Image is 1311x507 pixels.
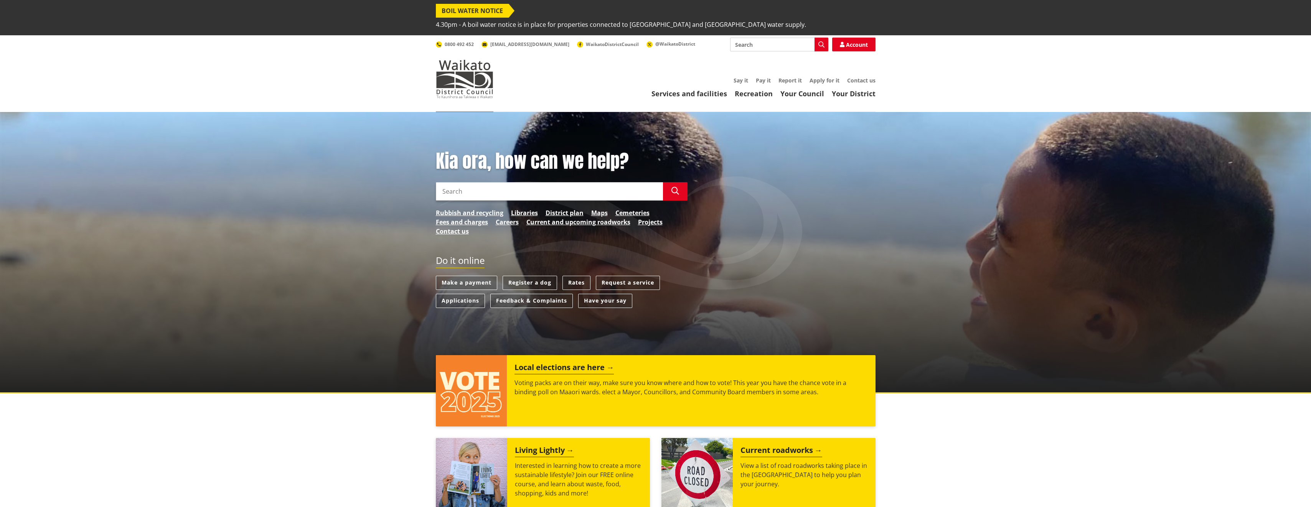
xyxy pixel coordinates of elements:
[780,89,824,98] a: Your Council
[730,38,828,51] input: Search input
[586,41,639,48] span: WaikatoDistrictCouncil
[496,217,519,227] a: Careers
[515,378,867,397] p: Voting packs are on their way, make sure you know where and how to vote! This year you have the c...
[578,294,632,308] a: Have your say
[515,363,614,374] h2: Local elections are here
[515,461,642,498] p: Interested in learning how to create a more sustainable lifestyle? Join our FREE online course, a...
[651,89,727,98] a: Services and facilities
[735,89,773,98] a: Recreation
[646,41,695,47] a: @WaikatoDistrict
[515,446,574,457] h2: Living Lightly
[577,41,639,48] a: WaikatoDistrictCouncil
[436,294,485,308] a: Applications
[436,355,507,426] img: Vote 2025
[490,41,569,48] span: [EMAIL_ADDRESS][DOMAIN_NAME]
[655,41,695,47] span: @WaikatoDistrict
[436,182,663,201] input: Search input
[436,60,493,98] img: Waikato District Council - Te Kaunihera aa Takiwaa o Waikato
[436,255,485,268] h2: Do it online
[503,276,557,290] a: Register a dog
[511,208,538,217] a: Libraries
[436,355,876,426] a: Local elections are here Voting packs are on their way, make sure you know where and how to vote!...
[436,217,488,227] a: Fees and charges
[832,89,876,98] a: Your District
[596,276,660,290] a: Request a service
[436,276,497,290] a: Make a payment
[436,227,469,236] a: Contact us
[740,446,822,457] h2: Current roadworks
[436,150,688,173] h1: Kia ora, how can we help?
[445,41,474,48] span: 0800 492 452
[490,294,573,308] a: Feedback & Complaints
[562,276,590,290] a: Rates
[526,217,630,227] a: Current and upcoming roadworks
[482,41,569,48] a: [EMAIL_ADDRESS][DOMAIN_NAME]
[591,208,608,217] a: Maps
[734,77,748,84] a: Say it
[638,217,663,227] a: Projects
[778,77,802,84] a: Report it
[546,208,584,217] a: District plan
[436,41,474,48] a: 0800 492 452
[847,77,876,84] a: Contact us
[740,461,868,489] p: View a list of road roadworks taking place in the [GEOGRAPHIC_DATA] to help you plan your journey.
[810,77,839,84] a: Apply for it
[615,208,650,217] a: Cemeteries
[756,77,771,84] a: Pay it
[436,208,503,217] a: Rubbish and recycling
[832,38,876,51] a: Account
[436,18,806,31] span: 4.30pm - A boil water notice is in place for properties connected to [GEOGRAPHIC_DATA] and [GEOGR...
[436,4,509,18] span: BOIL WATER NOTICE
